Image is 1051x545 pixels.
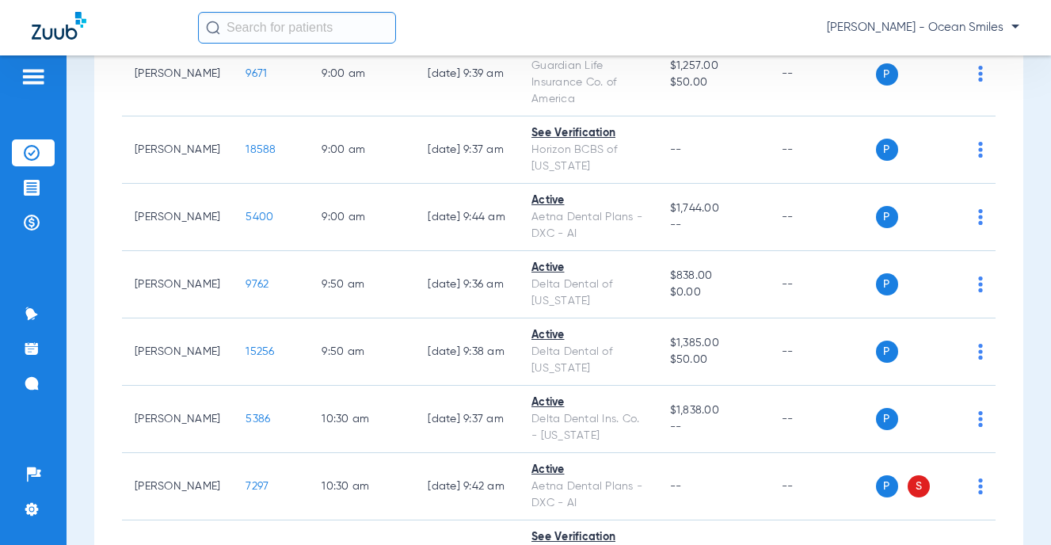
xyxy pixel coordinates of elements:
[531,260,645,276] div: Active
[246,414,270,425] span: 5386
[670,352,756,368] span: $50.00
[309,116,415,184] td: 9:00 AM
[670,335,756,352] span: $1,385.00
[876,139,898,161] span: P
[908,475,930,497] span: S
[769,184,876,251] td: --
[670,58,756,74] span: $1,257.00
[531,192,645,209] div: Active
[246,481,268,492] span: 7297
[122,32,233,116] td: [PERSON_NAME]
[531,125,645,142] div: See Verification
[309,184,415,251] td: 9:00 AM
[122,453,233,520] td: [PERSON_NAME]
[206,21,220,35] img: Search Icon
[769,453,876,520] td: --
[415,32,519,116] td: [DATE] 9:39 AM
[769,386,876,453] td: --
[531,462,645,478] div: Active
[21,67,46,86] img: hamburger-icon
[670,402,756,419] span: $1,838.00
[246,279,268,290] span: 9762
[978,344,983,360] img: group-dot-blue.svg
[670,284,756,301] span: $0.00
[531,344,645,377] div: Delta Dental of [US_STATE]
[670,481,682,492] span: --
[309,386,415,453] td: 10:30 AM
[246,212,273,223] span: 5400
[769,116,876,184] td: --
[415,386,519,453] td: [DATE] 9:37 AM
[670,74,756,91] span: $50.00
[122,251,233,318] td: [PERSON_NAME]
[531,411,645,444] div: Delta Dental Ins. Co. - [US_STATE]
[122,116,233,184] td: [PERSON_NAME]
[876,341,898,363] span: P
[827,20,1019,36] span: [PERSON_NAME] - Ocean Smiles
[309,251,415,318] td: 9:50 AM
[670,144,682,155] span: --
[531,394,645,411] div: Active
[876,63,898,86] span: P
[32,12,86,40] img: Zuub Logo
[309,32,415,116] td: 9:00 AM
[415,184,519,251] td: [DATE] 9:44 AM
[769,32,876,116] td: --
[309,318,415,386] td: 9:50 AM
[309,453,415,520] td: 10:30 AM
[415,453,519,520] td: [DATE] 9:42 AM
[122,318,233,386] td: [PERSON_NAME]
[876,206,898,228] span: P
[876,475,898,497] span: P
[670,217,756,234] span: --
[769,251,876,318] td: --
[415,251,519,318] td: [DATE] 9:36 AM
[876,408,898,430] span: P
[415,318,519,386] td: [DATE] 9:38 AM
[978,276,983,292] img: group-dot-blue.svg
[246,346,274,357] span: 15256
[978,142,983,158] img: group-dot-blue.svg
[122,184,233,251] td: [PERSON_NAME]
[876,273,898,295] span: P
[246,144,276,155] span: 18588
[531,209,645,242] div: Aetna Dental Plans - DXC - AI
[531,142,645,175] div: Horizon BCBS of [US_STATE]
[531,276,645,310] div: Delta Dental of [US_STATE]
[670,419,756,436] span: --
[122,386,233,453] td: [PERSON_NAME]
[978,411,983,427] img: group-dot-blue.svg
[198,12,396,44] input: Search for patients
[978,66,983,82] img: group-dot-blue.svg
[531,58,645,108] div: Guardian Life Insurance Co. of America
[670,268,756,284] span: $838.00
[972,469,1051,545] iframe: Chat Widget
[670,200,756,217] span: $1,744.00
[769,318,876,386] td: --
[415,116,519,184] td: [DATE] 9:37 AM
[978,209,983,225] img: group-dot-blue.svg
[246,68,267,79] span: 9671
[531,478,645,512] div: Aetna Dental Plans - DXC - AI
[531,327,645,344] div: Active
